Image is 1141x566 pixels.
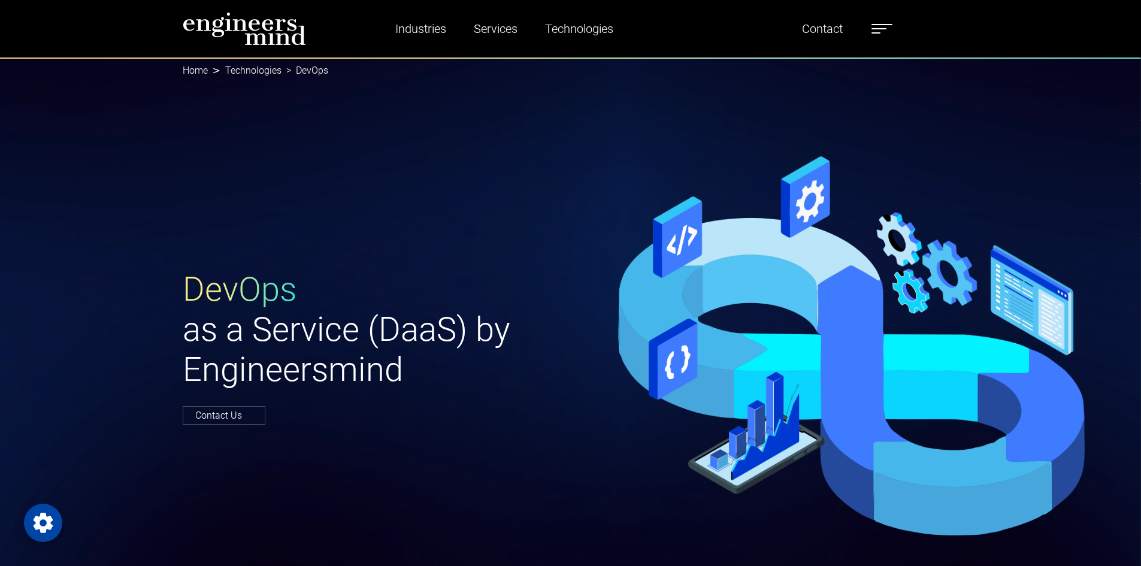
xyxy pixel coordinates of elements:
a: Technologies [540,15,618,43]
li: DevOps [282,63,328,78]
a: Services [469,15,522,43]
a: Contact [797,15,848,43]
img: logo [183,12,306,46]
a: Contact Us [183,406,265,425]
a: Industries [391,15,451,43]
h1: as a Service (DaaS) by Engineersmind [183,270,564,391]
a: Technologies [225,65,282,76]
a: Home [183,65,208,76]
nav: breadcrumb [183,57,959,84]
span: DevOps [183,270,296,309]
